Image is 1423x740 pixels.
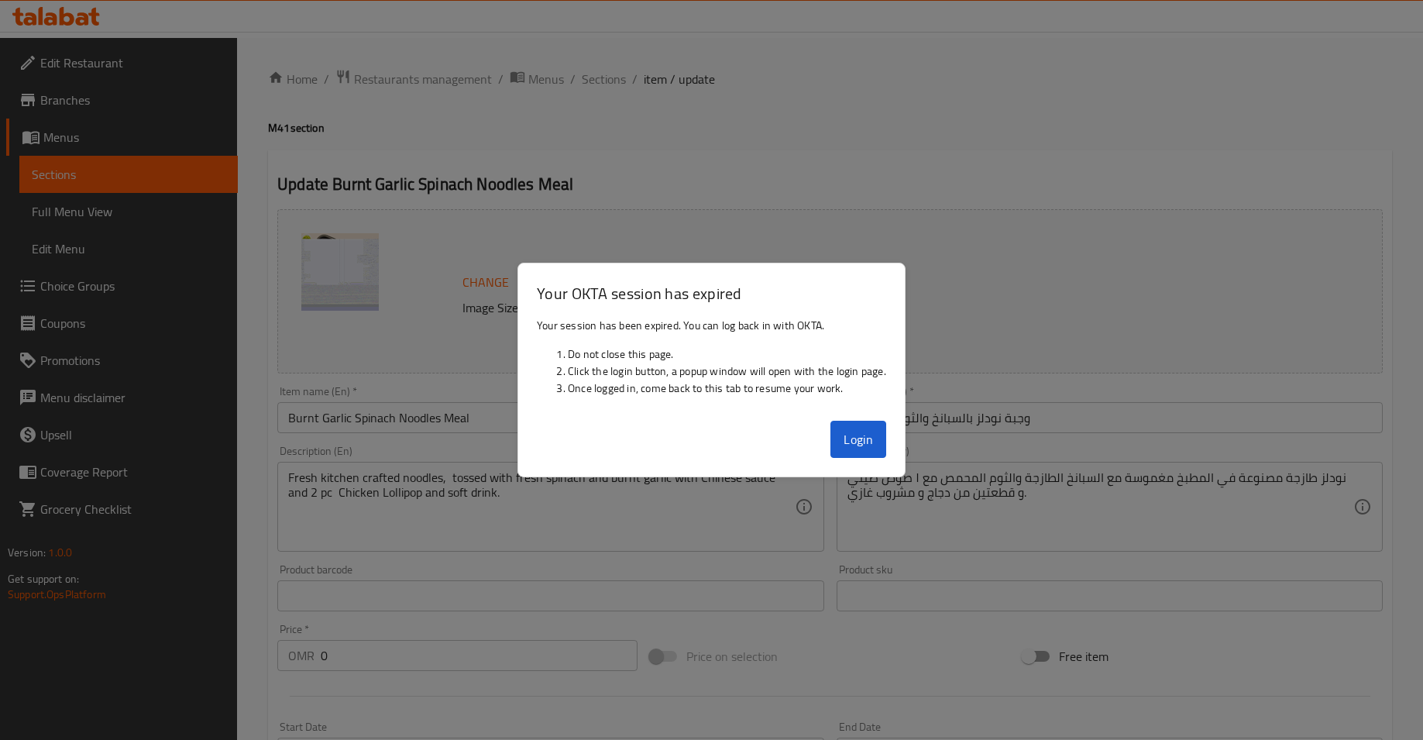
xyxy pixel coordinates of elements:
h3: Your OKTA session has expired [537,282,886,305]
div: Your session has been expired. You can log back in with OKTA. [518,311,905,415]
button: Login [830,421,886,458]
li: Click the login button, a popup window will open with the login page. [568,363,886,380]
li: Do not close this page. [568,346,886,363]
li: Once logged in, come back to this tab to resume your work. [568,380,886,397]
